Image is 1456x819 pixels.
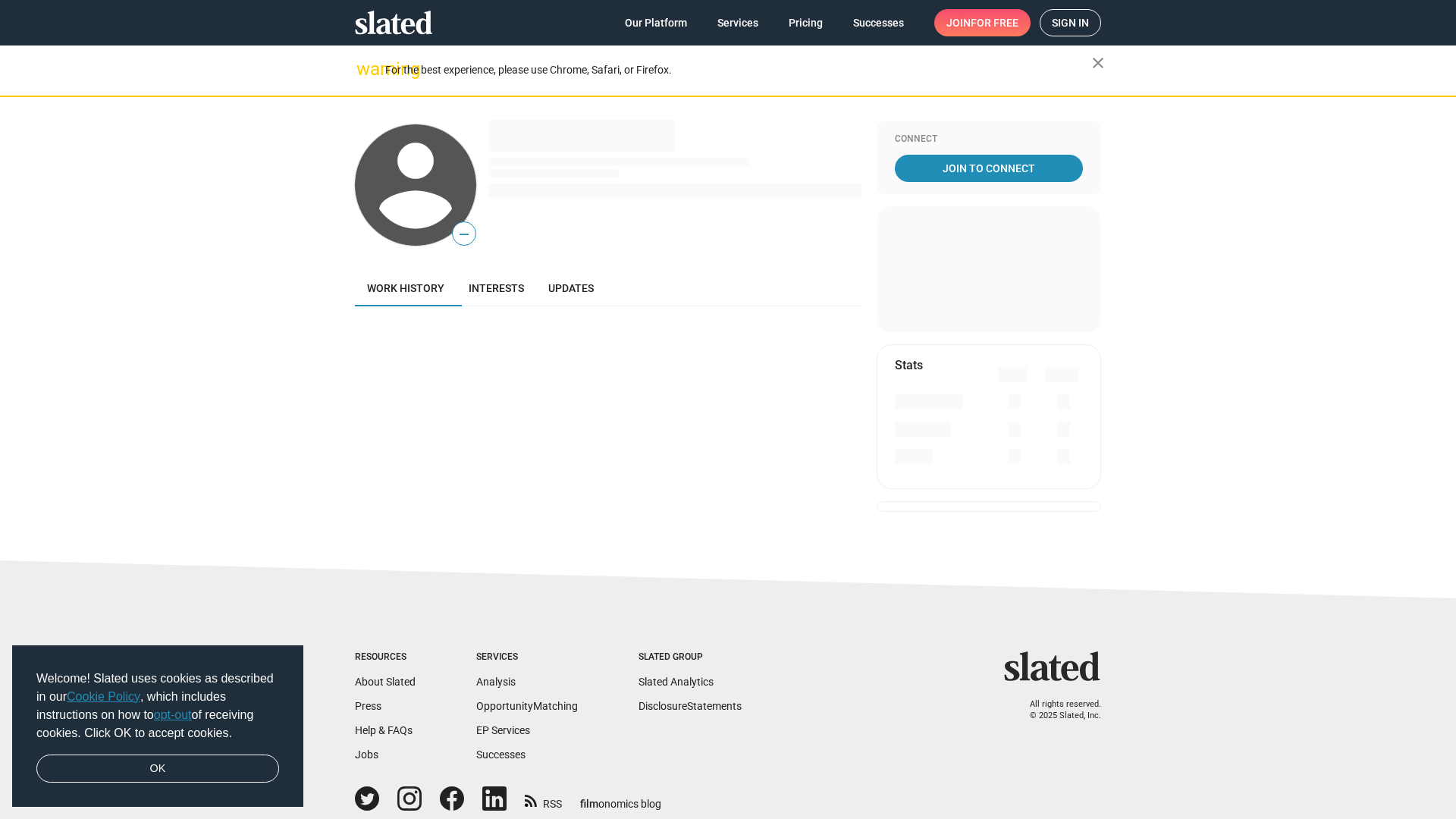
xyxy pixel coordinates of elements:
[476,651,578,664] div: Services
[1040,9,1101,36] a: Sign in
[1089,54,1107,72] mat-icon: close
[367,282,444,294] span: Work history
[355,724,413,736] a: Help & FAQs
[476,676,516,688] a: Analysis
[705,9,770,36] a: Services
[895,133,1083,146] div: Connect
[1052,10,1089,36] span: Sign in
[1014,699,1101,721] p: All rights reserved. © 2025 Slated, Inc.
[580,785,661,811] a: filmonomics blog
[613,9,699,36] a: Our Platform
[777,9,835,36] a: Pricing
[469,282,524,294] span: Interests
[853,9,904,36] span: Successes
[841,9,916,36] a: Successes
[355,676,416,688] a: About Slated
[36,755,279,783] a: dismiss cookie message
[625,9,687,36] span: Our Platform
[476,700,578,712] a: OpportunityMatching
[639,651,742,664] div: Slated Group
[356,60,375,78] mat-icon: warning
[789,9,823,36] span: Pricing
[525,788,562,811] a: RSS
[639,700,742,712] a: DisclosureStatements
[385,60,1092,80] div: For the best experience, please use Chrome, Safari, or Firefox.
[457,270,536,306] a: Interests
[355,700,381,712] a: Press
[453,224,475,244] span: —
[898,155,1080,182] span: Join To Connect
[476,724,530,736] a: EP Services
[946,9,1018,36] span: Join
[971,9,1018,36] span: for free
[934,9,1031,36] a: Joinfor free
[476,748,526,761] a: Successes
[355,270,457,306] a: Work history
[536,270,606,306] a: Updates
[355,651,416,664] div: Resources
[639,676,714,688] a: Slated Analytics
[12,645,303,808] div: cookieconsent
[580,798,598,810] span: film
[36,670,279,742] span: Welcome! Slated uses cookies as described in our , which includes instructions on how to of recei...
[67,690,140,703] a: Cookie Policy
[895,155,1083,182] a: Join To Connect
[154,708,192,721] a: opt-out
[717,9,758,36] span: Services
[355,748,378,761] a: Jobs
[895,357,923,373] mat-card-title: Stats
[548,282,594,294] span: Updates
